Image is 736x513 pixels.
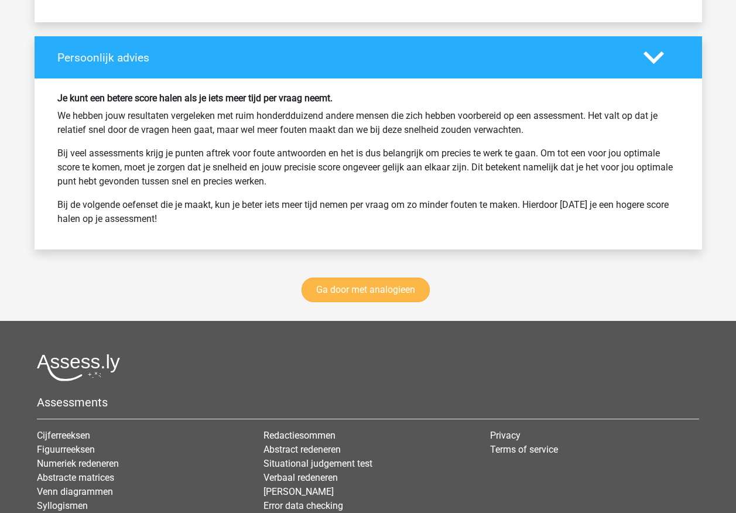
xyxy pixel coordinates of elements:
[57,198,679,226] p: Bij de volgende oefenset die je maakt, kun je beter iets meer tijd nemen per vraag om zo minder f...
[263,472,338,483] a: Verbaal redeneren
[57,51,626,64] h4: Persoonlijk advies
[263,458,372,469] a: Situational judgement test
[263,486,334,497] a: [PERSON_NAME]
[490,444,558,455] a: Terms of service
[57,93,679,104] h6: Je kunt een betere score halen als je iets meer tijd per vraag neemt.
[37,444,95,455] a: Figuurreeksen
[57,146,679,189] p: Bij veel assessments krijg je punten aftrek voor foute antwoorden en het is dus belangrijk om pre...
[263,444,341,455] a: Abstract redeneren
[302,278,430,302] a: Ga door met analogieen
[37,472,114,483] a: Abstracte matrices
[37,395,699,409] h5: Assessments
[37,486,113,497] a: Venn diagrammen
[263,430,336,441] a: Redactiesommen
[37,500,88,511] a: Syllogismen
[57,109,679,137] p: We hebben jouw resultaten vergeleken met ruim honderdduizend andere mensen die zich hebben voorbe...
[37,354,120,381] img: Assessly logo
[37,458,119,469] a: Numeriek redeneren
[263,500,343,511] a: Error data checking
[37,430,90,441] a: Cijferreeksen
[490,430,521,441] a: Privacy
